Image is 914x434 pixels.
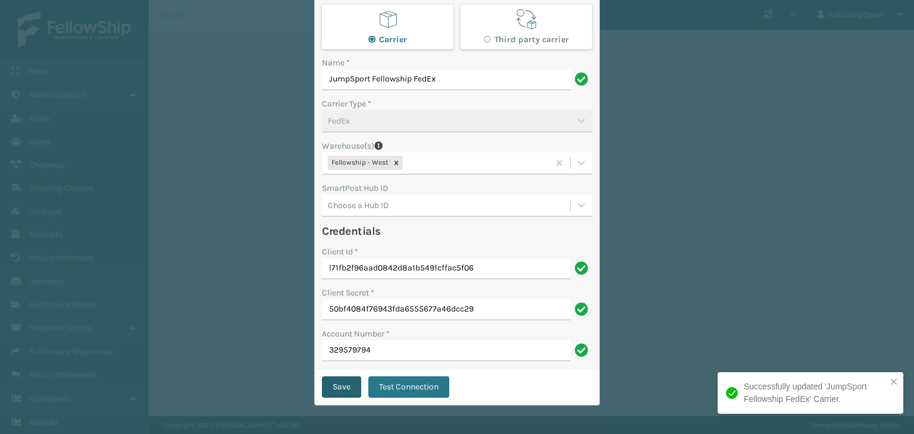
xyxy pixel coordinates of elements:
label: SmartPost Hub ID [322,182,388,194]
label: Carrier Type [322,98,371,110]
button: Save [322,376,361,398]
label: Third party carrier [484,34,569,45]
div: Fellowship - West [328,156,390,170]
label: Client Id [322,246,358,258]
label: Carrier [368,34,407,45]
label: Warehouse(s) [322,140,374,152]
button: close [890,377,899,388]
label: Client Secret [322,287,374,299]
h4: Credentials [322,224,592,238]
button: Test Connection [368,376,449,398]
label: Name [322,56,350,69]
div: Successfully updated 'JumpSport Fellowship FedEx' Carrier. [744,380,887,405]
div: Choose a Hub ID [328,199,389,212]
label: Account Number [322,328,390,340]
